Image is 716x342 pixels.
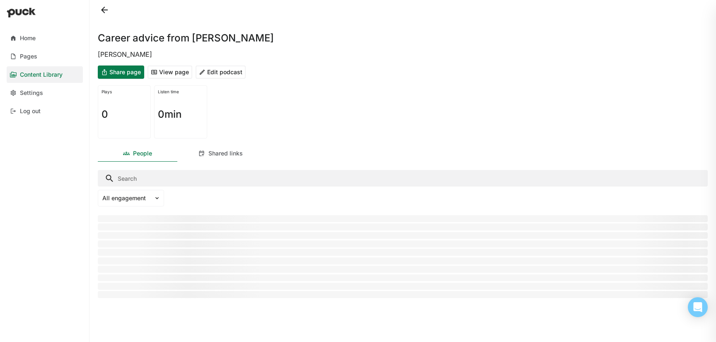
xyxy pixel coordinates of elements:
[158,109,181,119] h1: 0min
[20,71,63,78] div: Content Library
[688,297,708,317] div: Open Intercom Messenger
[7,30,83,46] a: Home
[20,108,41,115] div: Log out
[148,65,192,79] button: View page
[20,53,37,60] div: Pages
[20,35,36,42] div: Home
[133,150,152,157] div: People
[7,66,83,83] a: Content Library
[98,33,274,43] h1: Career advice from [PERSON_NAME]
[20,90,43,97] div: Settings
[158,89,203,94] div: Listen time
[102,109,108,119] h1: 0
[7,48,83,65] a: Pages
[98,170,708,187] input: Search
[98,50,708,59] div: [PERSON_NAME]
[7,85,83,101] a: Settings
[102,89,147,94] div: Plays
[98,65,144,79] button: Share page
[196,65,246,79] button: Edit podcast
[208,150,243,157] div: Shared links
